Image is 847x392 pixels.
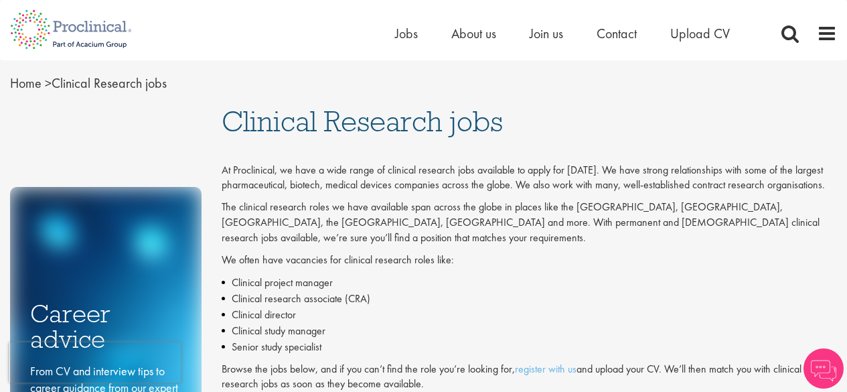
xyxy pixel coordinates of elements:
a: Contact [597,25,637,42]
li: Clinical director [222,307,837,323]
span: > [45,74,52,92]
span: Clinical Research jobs [222,103,503,139]
a: Join us [530,25,563,42]
li: Clinical project manager [222,275,837,291]
p: The clinical research roles we have available span across the globe in places like the [GEOGRAPHI... [222,200,837,246]
h3: Career advice [30,301,181,352]
img: Chatbot [803,348,844,389]
p: We often have vacancies for clinical research roles like: [222,253,837,268]
li: Senior study specialist [222,339,837,355]
p: At Proclinical, we have a wide range of clinical research jobs available to apply for [DATE]. We ... [222,163,837,194]
span: Clinical Research jobs [10,74,167,92]
a: Upload CV [670,25,730,42]
li: Clinical research associate (CRA) [222,291,837,307]
a: Jobs [395,25,418,42]
a: breadcrumb link to Home [10,74,42,92]
iframe: reCAPTCHA [9,342,181,383]
a: About us [451,25,496,42]
a: register with us [515,362,576,376]
li: Clinical study manager [222,323,837,339]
